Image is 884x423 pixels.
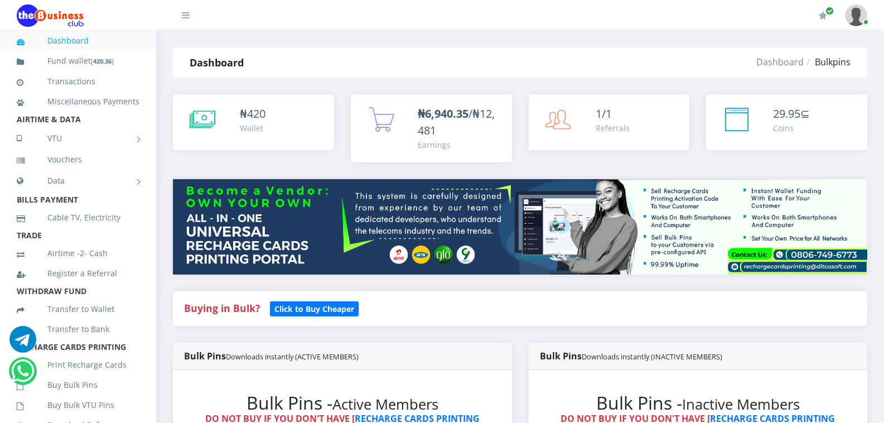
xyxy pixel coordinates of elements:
b: Click to Buy Cheaper [274,304,354,314]
a: Miscellaneous Payments [17,89,139,114]
a: Airtime -2- Cash [17,241,139,266]
span: 420 [247,106,265,121]
img: User [845,4,867,26]
a: ₦420 Wallet [173,94,334,150]
a: Print Recharge Cards [17,352,139,378]
a: Data [17,167,139,195]
div: Wallet [240,122,265,134]
a: Cable TV, Electricity [17,205,139,230]
strong: Dashboard [190,56,244,69]
small: [ ] [91,57,114,65]
h2: Bulk Pins - [551,392,846,414]
small: Active Members [332,395,438,414]
a: Transfer to Bank [17,316,139,342]
img: Logo [17,4,84,27]
strong: Buying in Bulk? [184,301,260,315]
small: Inactive Members [682,395,800,414]
a: Chat for support [9,334,36,353]
a: Transactions [17,69,139,94]
a: Register a Referral [17,261,139,286]
a: Vouchers [17,147,139,172]
a: Buy Bulk Pins [17,372,139,398]
strong: Bulk Pins [184,350,359,362]
i: Renew/Upgrade Subscription [819,11,827,20]
li: Bulkpins [804,55,851,69]
a: Dashboard [17,28,139,54]
div: Coins [773,122,810,134]
span: 29.95 [773,106,800,121]
a: 1/1 Referrals [529,94,690,150]
h2: Bulk Pins - [195,392,490,414]
a: Dashboard [756,56,804,68]
span: Renew/Upgrade Subscription [825,7,834,15]
div: Referrals [596,122,630,134]
div: Earnings [418,139,501,151]
small: Downloads instantly (INACTIVE MEMBERS) [582,352,722,362]
strong: Bulk Pins [540,350,722,362]
a: Fund wallet[420.36] [17,48,139,74]
a: Buy Bulk VTU Pins [17,392,139,418]
b: ₦6,940.35 [418,106,468,121]
span: 1/1 [596,106,612,121]
b: 420.36 [93,57,112,65]
span: /₦12,481 [418,106,495,138]
a: Chat for support [11,366,34,384]
div: ⊆ [773,105,810,122]
img: multitenant_rcp.png [173,179,867,275]
div: ₦ [240,105,265,122]
a: VTU [17,124,139,152]
a: Transfer to Wallet [17,296,139,322]
small: Downloads instantly (ACTIVE MEMBERS) [226,352,359,362]
a: Click to Buy Cheaper [270,301,359,315]
a: ₦6,940.35/₦12,481 Earnings [351,94,512,162]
